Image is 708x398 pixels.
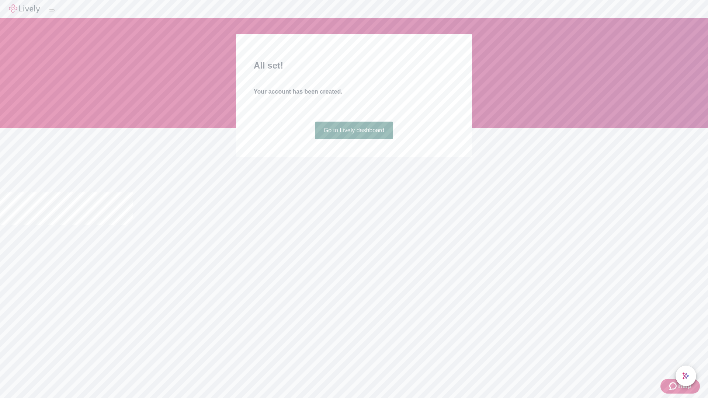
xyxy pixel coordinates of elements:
[676,366,696,386] button: chat
[315,122,393,139] a: Go to Lively dashboard
[254,59,454,72] h2: All set!
[682,372,690,380] svg: Lively AI Assistant
[669,382,678,391] svg: Zendesk support icon
[49,9,55,11] button: Log out
[9,4,40,13] img: Lively
[254,87,454,96] h4: Your account has been created.
[660,379,700,394] button: Zendesk support iconHelp
[678,382,691,391] span: Help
